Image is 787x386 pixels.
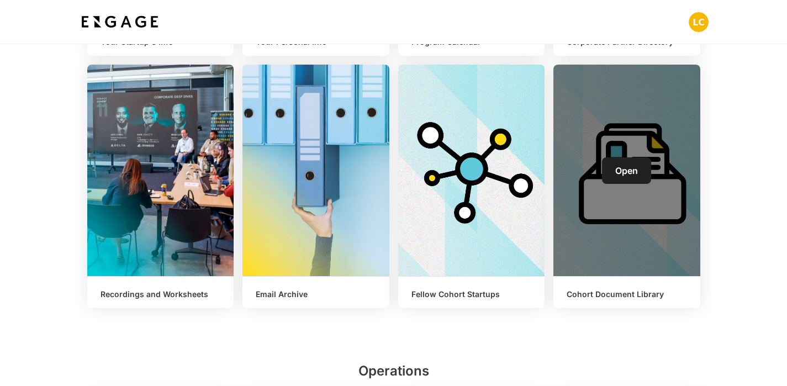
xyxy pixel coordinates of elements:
[79,12,161,32] img: bdf1fb74-1727-4ba0-a5bd-bc74ae9fc70b.jpeg
[411,290,532,299] h6: Fellow Cohort Startups
[602,157,651,184] a: Open
[87,361,700,385] h2: Operations
[101,290,221,299] h6: Recordings and Worksheets
[567,290,687,299] h6: Cohort Document Library
[256,290,376,299] h6: Email Archive
[689,12,709,32] img: Profile picture of Lon Cunninghis
[689,12,709,32] button: Open profile menu
[615,165,638,176] span: Open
